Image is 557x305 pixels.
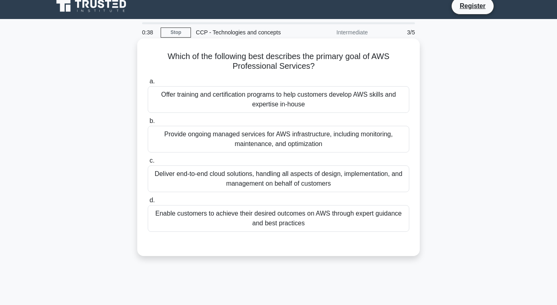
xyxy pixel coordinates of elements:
[149,78,155,85] span: a.
[147,51,410,72] h5: Which of the following best describes the primary goal of AWS Professional Services?
[455,1,490,11] a: Register
[148,86,409,113] div: Offer training and certification programs to help customers develop AWS skills and expertise in-h...
[373,24,420,40] div: 3/5
[148,126,409,152] div: Provide ongoing managed services for AWS infrastructure, including monitoring, maintenance, and o...
[149,117,155,124] span: b.
[137,24,161,40] div: 0:38
[161,28,191,38] a: Stop
[148,165,409,192] div: Deliver end-to-end cloud solutions, handling all aspects of design, implementation, and managemen...
[149,197,155,203] span: d.
[191,24,302,40] div: CCP - Technologies and concepts
[148,205,409,232] div: Enable customers to achieve their desired outcomes on AWS through expert guidance and best practices
[149,157,154,164] span: c.
[302,24,373,40] div: Intermediate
